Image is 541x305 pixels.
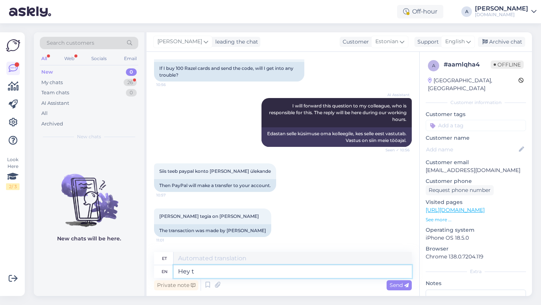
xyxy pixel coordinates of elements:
[414,38,439,46] div: Support
[426,268,526,275] div: Extra
[426,207,485,213] a: [URL][DOMAIN_NAME]
[444,60,491,69] div: # aamlqha4
[156,82,184,88] span: 10:56
[475,6,536,18] a: [PERSON_NAME][DOMAIN_NAME]
[41,68,53,76] div: New
[340,38,369,46] div: Customer
[124,79,137,86] div: 26
[428,77,518,92] div: [GEOGRAPHIC_DATA], [GEOGRAPHIC_DATA]
[426,198,526,206] p: Visited pages
[154,280,198,290] div: Private note
[426,216,526,223] p: See more ...
[426,110,526,118] p: Customer tags
[6,156,20,190] div: Look Here
[426,253,526,261] p: Chrome 138.0.7204.119
[41,100,69,107] div: AI Assistant
[269,103,408,122] span: I will forward this question to my colleague, who is responsible for this. The reply will be here...
[426,245,526,253] p: Browser
[162,265,168,278] div: en
[426,166,526,174] p: [EMAIL_ADDRESS][DOMAIN_NAME]
[154,62,304,82] div: If I buy 100 Razel cards and send the code, will I get into any trouble?
[475,12,528,18] div: [DOMAIN_NAME]
[6,183,20,190] div: 2 / 3
[426,159,526,166] p: Customer email
[381,147,410,153] span: Seen ✓ 10:56
[41,110,48,117] div: All
[90,54,108,63] div: Socials
[397,5,443,18] div: Off-hour
[156,192,184,198] span: 10:57
[6,38,20,53] img: Askly Logo
[77,133,101,140] span: New chats
[491,60,524,69] span: Offline
[375,38,398,46] span: Estonian
[426,120,526,131] input: Add a tag
[41,79,63,86] div: My chats
[381,92,410,98] span: AI Assistant
[478,37,525,47] div: Archive chat
[41,120,63,128] div: Archived
[126,68,137,76] div: 0
[154,224,271,237] div: The transaction was made by [PERSON_NAME]
[122,54,138,63] div: Email
[162,252,167,265] div: et
[157,38,202,46] span: [PERSON_NAME]
[156,237,184,243] span: 11:01
[41,89,69,97] div: Team chats
[63,54,76,63] div: Web
[126,89,137,97] div: 0
[426,226,526,234] p: Operating system
[40,54,48,63] div: All
[159,168,271,174] span: Siis teeb paypal konto [PERSON_NAME] ülekande
[261,127,412,147] div: Edastan selle küsimuse oma kolleegile, kes selle eest vastutab. Vastus on siin meie tööajal.
[57,235,121,243] p: New chats will be here.
[445,38,465,46] span: English
[174,265,412,278] textarea: He
[47,39,94,47] span: Search customers
[426,134,526,142] p: Customer name
[34,160,144,228] img: No chats
[461,6,472,17] div: A
[426,145,517,154] input: Add name
[432,63,435,68] span: a
[154,179,276,192] div: Then PayPal will make a transfer to your account.
[390,282,409,288] span: Send
[426,185,494,195] div: Request phone number
[212,38,258,46] div: leading the chat
[426,99,526,106] div: Customer information
[426,234,526,242] p: iPhone OS 18.5.0
[426,177,526,185] p: Customer phone
[426,279,526,287] p: Notes
[159,213,259,219] span: [PERSON_NAME] tegia on [PERSON_NAME]
[475,6,528,12] div: [PERSON_NAME]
